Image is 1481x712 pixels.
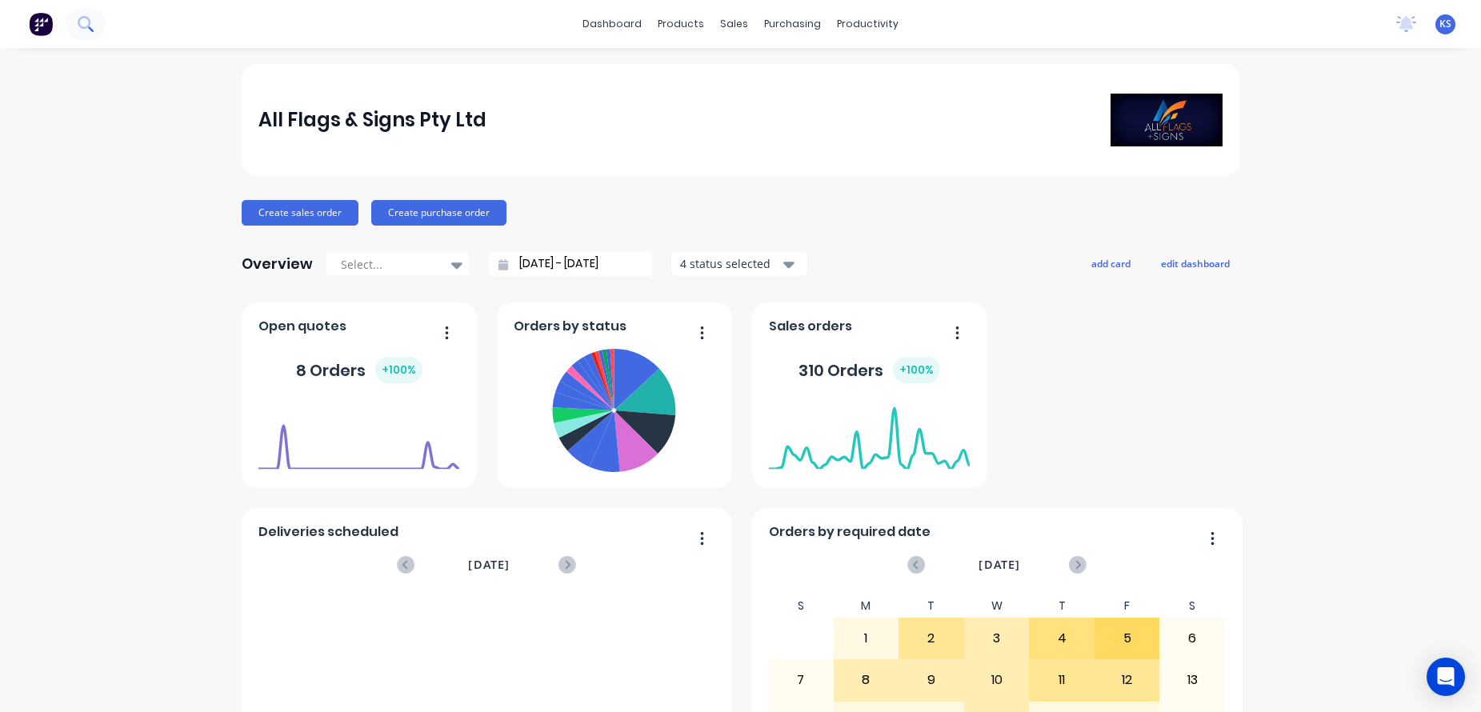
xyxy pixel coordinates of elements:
div: + 100 % [375,357,422,383]
div: T [1029,594,1095,618]
button: add card [1081,253,1141,274]
button: 4 status selected [671,252,807,276]
div: + 100 % [893,357,940,383]
div: S [768,594,834,618]
div: 9 [899,660,963,700]
div: 12 [1095,660,1159,700]
div: M [834,594,899,618]
div: Open Intercom Messenger [1427,658,1465,696]
div: 10 [965,660,1029,700]
div: 6 [1160,618,1224,658]
div: products [650,12,712,36]
span: [DATE] [979,556,1020,574]
div: purchasing [756,12,829,36]
span: KS [1439,17,1451,31]
div: sales [712,12,756,36]
div: 5 [1095,618,1159,658]
div: 11 [1030,660,1094,700]
div: 4 [1030,618,1094,658]
div: All Flags & Signs Pty Ltd [258,104,486,136]
span: Open quotes [258,317,346,336]
div: productivity [829,12,907,36]
a: dashboard [574,12,650,36]
button: Create sales order [242,200,358,226]
div: Overview [242,248,313,280]
div: S [1159,594,1225,618]
button: Create purchase order [371,200,506,226]
img: All Flags & Signs Pty Ltd [1111,94,1223,146]
span: Sales orders [769,317,852,336]
div: 4 status selected [680,255,781,272]
div: 8 [835,660,899,700]
div: 13 [1160,660,1224,700]
span: Orders by status [514,317,626,336]
div: 8 Orders [296,357,422,383]
button: edit dashboard [1151,253,1240,274]
div: 2 [899,618,963,658]
div: W [964,594,1030,618]
div: 3 [965,618,1029,658]
span: [DATE] [468,556,510,574]
div: T [899,594,964,618]
div: 310 Orders [799,357,940,383]
div: 1 [835,618,899,658]
img: Factory [29,12,53,36]
div: F [1095,594,1160,618]
div: 7 [769,660,833,700]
